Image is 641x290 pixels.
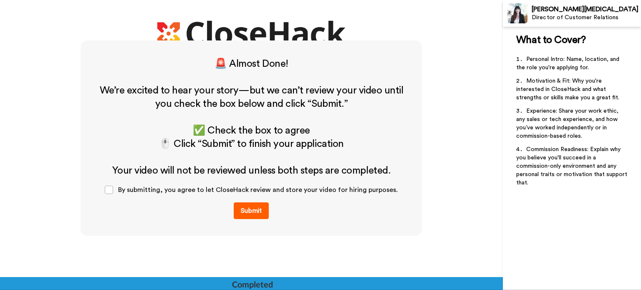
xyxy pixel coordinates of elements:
[532,14,641,21] div: Director of Customer Relations
[516,108,620,139] span: Experience: Share your work ethic, any sales or tech experience, and how you’ve worked independen...
[516,56,621,71] span: Personal Intro: Name, location, and the role you're applying for.
[112,166,391,176] span: Your video will not be reviewed unless both steps are completed.
[516,35,585,45] span: What to Cover?
[234,202,269,219] button: Submit
[516,146,629,186] span: Commission Readiness: Explain why you believe you'll succeed in a commission-only environment and...
[507,3,527,23] img: Profile Image
[193,126,310,136] span: ✅ Check the box to agree
[232,278,272,290] div: Completed
[532,5,641,13] div: [PERSON_NAME][MEDICAL_DATA]
[100,86,406,109] span: We’re excited to hear your story—but we can’t review your video until you check the box below and...
[215,59,288,69] span: 🚨 Almost Done!
[118,187,398,193] span: By submitting, you agree to let CloseHack review and store your video for hiring purposes.
[159,139,343,149] span: 🖱️ Click “Submit” to finish your application
[516,78,619,101] span: Motivation & Fit: Why you're interested in CloseHack and what strengths or skills make you a grea...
